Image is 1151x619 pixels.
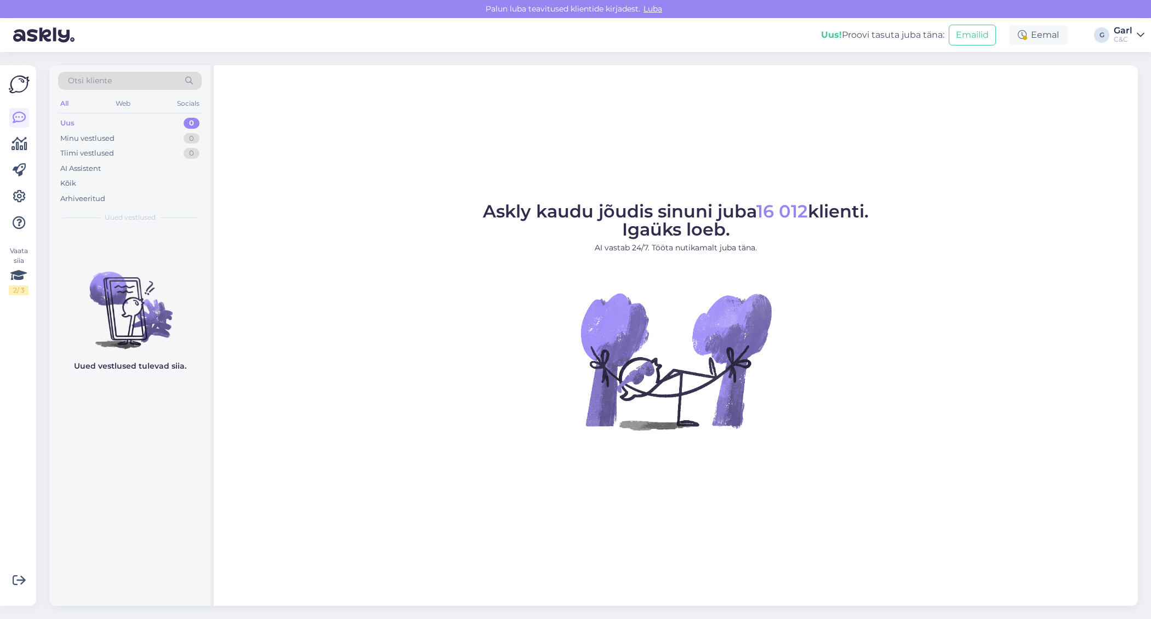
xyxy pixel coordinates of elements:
span: Otsi kliente [68,75,112,87]
p: Uued vestlused tulevad siia. [74,360,186,372]
img: Askly Logo [9,74,30,95]
b: Uus! [821,30,842,40]
div: Socials [175,96,202,111]
span: Askly kaudu jõudis sinuni juba klienti. Igaüks loeb. [483,200,869,240]
span: 16 012 [756,200,808,222]
div: Uus [60,118,75,129]
div: Minu vestlused [60,133,115,144]
div: 0 [184,148,200,159]
div: Web [113,96,133,111]
div: All [58,96,71,111]
div: Kõik [60,178,76,189]
div: Tiimi vestlused [60,148,114,159]
img: No Chat active [577,262,774,460]
span: Luba [640,4,665,14]
div: 0 [184,133,200,144]
div: G [1094,27,1109,43]
div: Vaata siia [9,246,29,295]
a: GarlC&C [1114,26,1144,44]
img: No chats [49,252,210,351]
div: 2 / 3 [9,285,29,295]
div: Proovi tasuta juba täna: [821,28,944,42]
div: AI Assistent [60,163,101,174]
span: Uued vestlused [105,213,156,222]
p: AI vastab 24/7. Tööta nutikamalt juba täna. [483,242,869,254]
div: Arhiveeritud [60,193,105,204]
div: C&C [1114,35,1132,44]
div: 0 [184,118,200,129]
div: Eemal [1009,25,1068,45]
button: Emailid [949,25,996,45]
div: Garl [1114,26,1132,35]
